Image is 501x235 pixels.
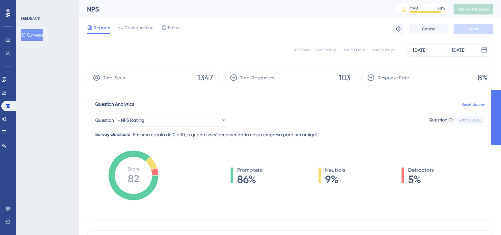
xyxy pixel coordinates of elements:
button: Save [454,24,493,34]
span: Total Seen [103,74,125,82]
div: Last 90 Days [371,47,394,53]
span: 86% [237,174,262,185]
tspan: Score [127,166,140,171]
span: 8% [478,72,487,83]
div: Survey Question: [95,131,130,139]
span: Question Analytics [95,100,134,108]
tspan: 82 [128,172,139,185]
div: 88 % [437,6,445,11]
span: Reports [94,24,110,32]
span: 9% [325,174,345,185]
div: Last 7 Days [315,47,336,53]
div: MAU [409,6,418,11]
button: Publish Changes [454,4,493,14]
button: Question 1 - NPS Rating [95,114,227,127]
div: NPS [87,5,379,14]
span: 103 [339,72,350,83]
span: Total Responses [240,74,274,82]
div: FEEDBACK [21,16,40,21]
div: Last 30 Days [342,47,365,53]
button: Cancel [409,24,448,34]
span: Editor [168,24,180,32]
div: All Times [294,47,310,53]
div: [DATE] [452,46,465,54]
button: Surveys [21,29,43,41]
div: [DATE] [413,46,427,54]
span: Configuration [125,24,153,32]
div: Question ID: [429,116,454,124]
span: Save [469,26,478,32]
span: Publish Changes [458,7,489,12]
span: 1347 [197,72,213,83]
span: Question 1 - NPS Rating [95,116,144,124]
iframe: UserGuiding AI Assistant Launcher [473,209,493,229]
a: Reset Survey [461,102,485,107]
span: Detractors [408,166,434,174]
span: Response Rate [377,74,409,82]
span: Em uma escala de 0 a 10, o quanto você recomendaria nossa empresa para um amigo? [133,131,318,139]
span: Neutrals [325,166,345,174]
div: 4d0a83aa... [459,117,482,123]
span: Promoters [237,166,262,174]
span: Cancel [422,26,435,32]
span: 5% [408,174,434,185]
